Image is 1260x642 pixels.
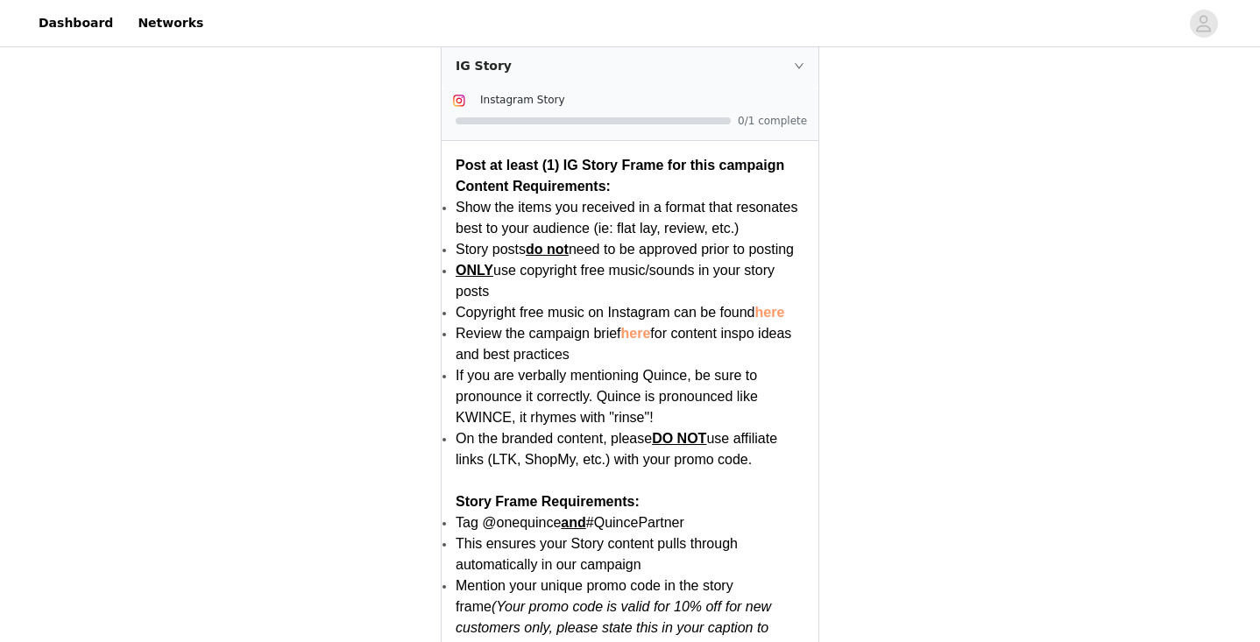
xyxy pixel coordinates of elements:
a: Networks [127,4,214,43]
div: avatar [1195,10,1212,38]
strong: and [561,515,585,530]
strong: Content Requirements: [456,179,611,194]
img: Instagram Icon [452,94,466,108]
div: icon: rightIG Story [442,42,818,89]
span: use copyright free music/sounds in your story posts [456,263,775,299]
span: On the branded content, please use affiliate links (LTK, ShopMy, etc.) with your promo code. [456,431,777,467]
a: here [621,326,651,341]
span: Show the items you received in a format that resonates best to your audience (ie: flat lay, revie... [456,200,797,236]
strong: Story Frame Requirements: [456,494,640,509]
i: icon: right [794,60,804,71]
span: Review the campaign brief for content inspo ideas and best practices [456,326,791,362]
span: Story posts need to be approved prior to posting [456,242,794,257]
span: This ensures your Story content pulls through automatically in our campaign [456,536,738,572]
span: 0/1 complete [738,116,808,126]
strong: do not [526,242,569,257]
span: Tag @onequince #QuincePartner [456,515,684,530]
span: Instagram Story [480,94,565,106]
strong: ONLY [456,263,493,278]
a: here [755,305,785,320]
a: Dashboard [28,4,124,43]
span: DO NOT [652,431,706,446]
span: If you are verbally mentioning Quince, be sure to pronounce it correctly. Quince is pronounced li... [456,368,758,425]
span: Copyright free music on Instagram can be found [456,305,755,320]
strong: Post at least (1) IG Story Frame for this campaign [456,158,784,173]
